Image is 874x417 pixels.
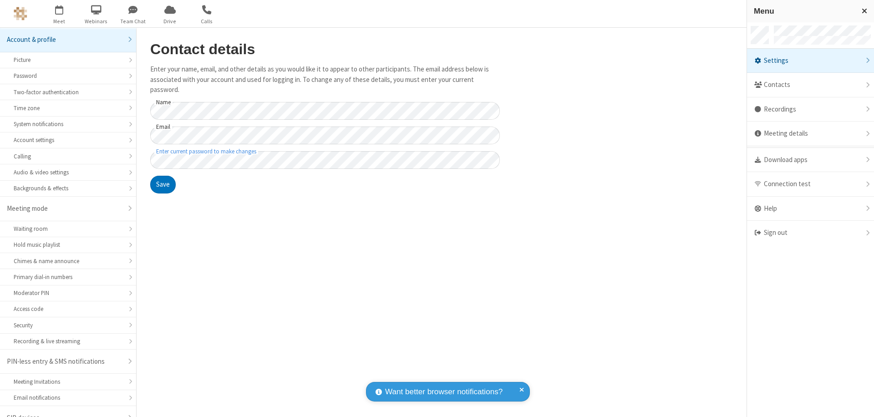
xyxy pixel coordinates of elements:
[7,356,122,367] div: PIN-less entry & SMS notifications
[385,386,503,398] span: Want better browser notifications?
[150,102,500,120] input: Name
[150,151,500,169] input: Enter current password to make changes
[150,176,176,194] button: Save
[14,257,122,265] div: Chimes & name announce
[747,221,874,245] div: Sign out
[14,224,122,233] div: Waiting room
[14,104,122,112] div: Time zone
[14,393,122,402] div: Email notifications
[14,168,122,177] div: Audio & video settings
[14,377,122,386] div: Meeting Invitations
[747,73,874,97] div: Contacts
[747,122,874,146] div: Meeting details
[14,321,122,330] div: Security
[14,71,122,80] div: Password
[14,289,122,297] div: Moderator PIN
[150,64,500,95] p: Enter your name, email, and other details as you would like it to appear to other participants. T...
[7,203,122,214] div: Meeting mode
[14,120,122,128] div: System notifications
[190,17,224,25] span: Calls
[7,35,122,45] div: Account & profile
[14,56,122,64] div: Picture
[14,273,122,281] div: Primary dial-in numbers
[14,136,122,144] div: Account settings
[14,152,122,161] div: Calling
[116,17,150,25] span: Team Chat
[14,184,122,193] div: Backgrounds & effects
[150,127,500,144] input: Email
[747,97,874,122] div: Recordings
[153,17,187,25] span: Drive
[42,17,76,25] span: Meet
[14,88,122,97] div: Two-factor authentication
[747,148,874,173] div: Download apps
[14,305,122,313] div: Access code
[747,197,874,221] div: Help
[747,172,874,197] div: Connection test
[150,41,500,57] h2: Contact details
[14,7,27,20] img: QA Selenium DO NOT DELETE OR CHANGE
[14,240,122,249] div: Hold music playlist
[747,49,874,73] div: Settings
[14,337,122,346] div: Recording & live streaming
[79,17,113,25] span: Webinars
[754,7,854,15] h3: Menu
